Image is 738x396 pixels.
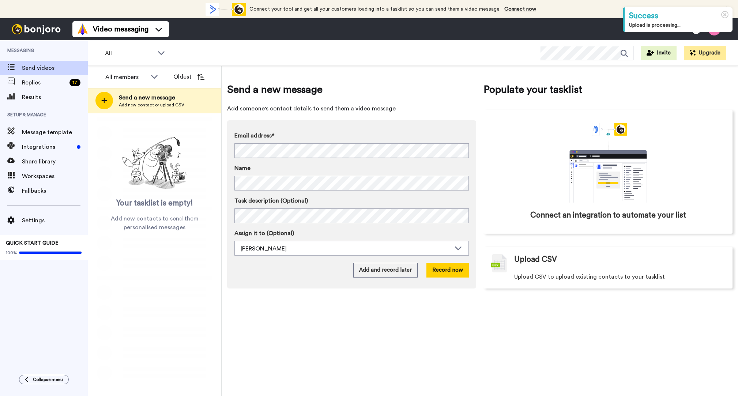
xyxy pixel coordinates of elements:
[105,73,147,82] div: All members
[629,22,728,29] div: Upload is processing...
[629,10,728,22] div: Success
[504,7,536,12] a: Connect now
[227,82,476,97] span: Send a new message
[77,23,89,35] img: vm-color.svg
[491,254,507,272] img: csv-grey.png
[206,3,246,16] div: animation
[33,377,63,382] span: Collapse menu
[530,210,686,221] span: Connect an integration to automate your list
[22,143,74,151] span: Integrations
[22,172,88,181] span: Workspaces
[353,263,418,278] button: Add and record later
[426,263,469,278] button: Record now
[119,102,184,108] span: Add new contact or upload CSV
[234,164,251,173] span: Name
[234,196,469,205] label: Task description (Optional)
[241,244,451,253] div: [PERSON_NAME]
[116,198,193,209] span: Your tasklist is empty!
[22,216,88,225] span: Settings
[105,49,154,58] span: All
[641,46,677,60] button: Invite
[684,46,726,60] button: Upgrade
[118,134,191,192] img: ready-set-action.png
[168,69,210,84] button: Oldest
[22,186,88,195] span: Fallbacks
[99,214,210,232] span: Add new contacts to send them personalised messages
[234,131,469,140] label: Email address*
[553,123,663,203] div: animation
[22,64,88,72] span: Send videos
[22,78,67,87] span: Replies
[22,128,88,137] span: Message template
[227,104,476,113] span: Add someone's contact details to send them a video message
[6,250,17,256] span: 100%
[22,93,88,102] span: Results
[6,241,59,246] span: QUICK START GUIDE
[483,82,733,97] span: Populate your tasklist
[9,24,64,34] img: bj-logo-header-white.svg
[19,375,69,384] button: Collapse menu
[249,7,501,12] span: Connect your tool and get all your customers loading into a tasklist so you can send them a video...
[119,93,184,102] span: Send a new message
[514,272,665,281] span: Upload CSV to upload existing contacts to your tasklist
[93,24,148,34] span: Video messaging
[234,229,469,238] label: Assign it to (Optional)
[514,254,557,265] span: Upload CSV
[69,79,80,86] div: 17
[22,157,88,166] span: Share library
